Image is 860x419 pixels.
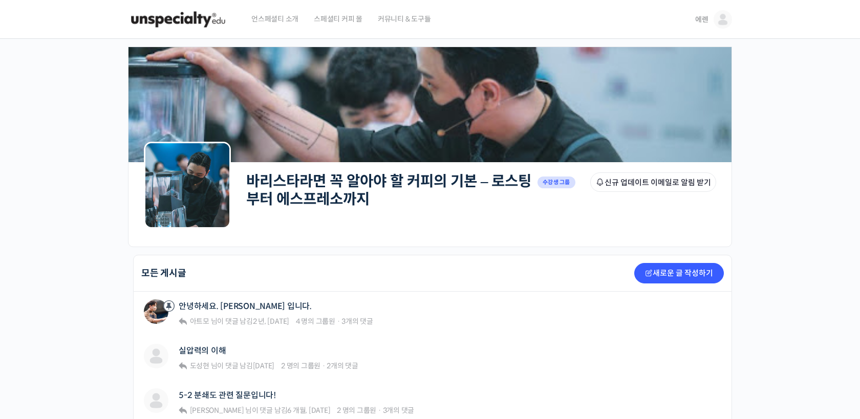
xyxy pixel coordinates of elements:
[141,269,186,278] h2: 모든 게시글
[327,361,358,370] span: 2개의 댓글
[188,361,274,370] span: 님이 댓글 남김
[383,406,415,415] span: 3개의 댓글
[179,390,276,400] a: 5-2 분쇄도 관련 질문입니다!
[590,172,716,192] button: 신규 업데이트 이메일로 알림 받기
[296,317,335,326] span: 4 명의 그룹원
[188,361,209,370] a: 도성현
[695,15,708,24] span: 에렌
[281,361,320,370] span: 2 명의 그룹원
[341,317,373,326] span: 3개의 댓글
[253,361,275,370] a: [DATE]
[188,406,244,415] a: [PERSON_NAME]
[253,317,289,326] a: 2 년, [DATE]
[246,172,531,208] a: 바리스타라면 꼭 알아야 할 커피의 기본 – 로스팅부터 에스프레소까지
[190,361,209,370] span: 도성현
[337,317,340,326] span: ·
[190,406,244,415] span: [PERSON_NAME]
[179,301,312,311] a: 안녕하세요. [PERSON_NAME] 입니다.
[287,406,330,415] a: 6 개월, [DATE]
[179,346,226,356] a: 실압력의 이해
[190,317,209,326] span: 아트모
[188,317,209,326] a: 아트모
[537,177,575,188] span: 수강생 그룹
[378,406,381,415] span: ·
[322,361,326,370] span: ·
[144,142,231,229] img: Group logo of 바리스타라면 꼭 알아야 할 커피의 기본 – 로스팅부터 에스프레소까지
[634,263,724,283] a: 새로운 글 작성하기
[188,317,289,326] span: 님이 댓글 남김
[188,406,331,415] span: 님이 댓글 남김
[337,406,376,415] span: 2 명의 그룹원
